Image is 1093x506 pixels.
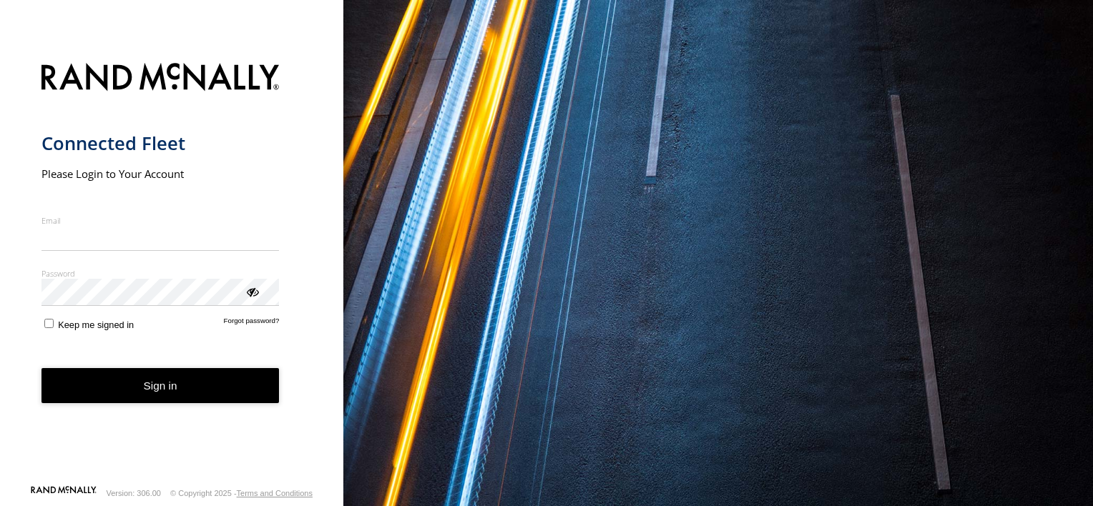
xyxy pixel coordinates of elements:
img: Rand McNally [41,60,280,96]
label: Email [41,215,280,226]
div: ViewPassword [245,284,259,298]
a: Visit our Website [31,486,97,500]
div: Version: 306.00 [107,489,161,497]
h1: Connected Fleet [41,132,280,155]
button: Sign in [41,368,280,403]
form: main [41,54,303,485]
a: Forgot password? [224,317,280,330]
a: Terms and Conditions [237,489,313,497]
span: Keep me signed in [58,319,134,330]
input: Keep me signed in [44,319,54,328]
div: © Copyright 2025 - [170,489,313,497]
label: Password [41,268,280,279]
h2: Please Login to Your Account [41,167,280,181]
